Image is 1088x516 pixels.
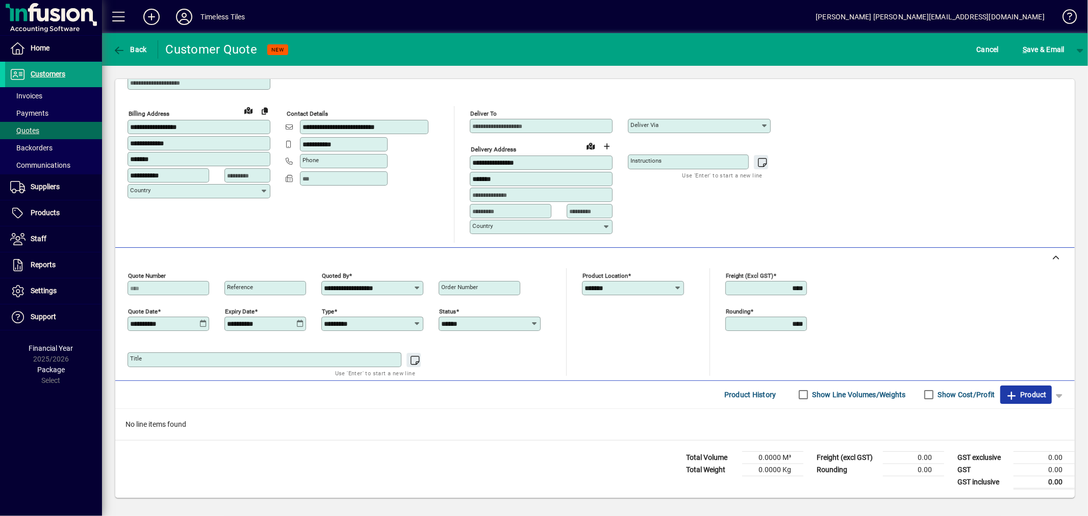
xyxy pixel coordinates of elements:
[583,272,628,279] mat-label: Product location
[10,126,39,135] span: Quotes
[681,463,742,476] td: Total Weight
[977,41,999,58] span: Cancel
[681,451,742,463] td: Total Volume
[5,304,102,330] a: Support
[5,139,102,157] a: Backorders
[5,252,102,278] a: Reports
[31,44,49,52] span: Home
[5,105,102,122] a: Payments
[5,36,102,61] a: Home
[113,45,147,54] span: Back
[166,41,258,58] div: Customer Quote
[630,121,659,128] mat-label: Deliver via
[599,138,615,154] button: Choose address
[1023,41,1065,58] span: ave & Email
[5,278,102,304] a: Settings
[37,366,65,374] span: Package
[271,46,284,53] span: NEW
[816,9,1045,25] div: [PERSON_NAME] [PERSON_NAME][EMAIL_ADDRESS][DOMAIN_NAME]
[811,390,906,400] label: Show Line Volumes/Weights
[10,109,48,117] span: Payments
[335,367,415,379] mat-hint: Use 'Enter' to start a new line
[812,463,883,476] td: Rounding
[472,222,493,229] mat-label: Country
[5,226,102,252] a: Staff
[883,451,944,463] td: 0.00
[31,313,56,321] span: Support
[322,307,334,315] mat-label: Type
[1023,45,1027,54] span: S
[31,70,65,78] span: Customers
[135,8,168,26] button: Add
[5,200,102,226] a: Products
[257,102,273,119] button: Copy to Delivery address
[130,355,142,362] mat-label: Title
[110,40,149,59] button: Back
[10,144,53,152] span: Backorders
[5,157,102,174] a: Communications
[227,283,253,291] mat-label: Reference
[225,307,255,315] mat-label: Expiry date
[5,87,102,105] a: Invoices
[630,157,662,164] mat-label: Instructions
[5,122,102,139] a: Quotes
[130,187,150,194] mat-label: Country
[726,272,773,279] mat-label: Freight (excl GST)
[128,272,166,279] mat-label: Quote number
[1005,386,1047,403] span: Product
[724,386,776,403] span: Product History
[5,174,102,200] a: Suppliers
[470,110,497,117] mat-label: Deliver To
[1018,40,1070,59] button: Save & Email
[10,161,70,169] span: Communications
[1000,385,1052,404] button: Product
[742,463,803,476] td: 0.0000 Kg
[1055,2,1075,35] a: Knowledge Base
[31,287,57,295] span: Settings
[31,261,56,269] span: Reports
[115,409,1075,440] div: No line items found
[102,40,158,59] app-page-header-button: Back
[583,138,599,154] a: View on map
[200,9,245,25] div: Timeless Tiles
[742,451,803,463] td: 0.0000 M³
[31,235,46,243] span: Staff
[952,463,1014,476] td: GST
[974,40,1002,59] button: Cancel
[441,283,478,291] mat-label: Order number
[302,157,319,164] mat-label: Phone
[812,451,883,463] td: Freight (excl GST)
[439,307,456,315] mat-label: Status
[128,307,158,315] mat-label: Quote date
[29,344,73,352] span: Financial Year
[1014,463,1075,476] td: 0.00
[322,272,349,279] mat-label: Quoted by
[952,451,1014,463] td: GST exclusive
[726,307,750,315] mat-label: Rounding
[31,209,60,217] span: Products
[720,385,780,404] button: Product History
[883,463,944,476] td: 0.00
[1014,476,1075,488] td: 0.00
[936,390,995,400] label: Show Cost/Profit
[168,8,200,26] button: Profile
[240,102,257,118] a: View on map
[10,92,42,100] span: Invoices
[31,183,60,191] span: Suppliers
[1014,451,1075,463] td: 0.00
[952,476,1014,488] td: GST inclusive
[682,169,763,181] mat-hint: Use 'Enter' to start a new line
